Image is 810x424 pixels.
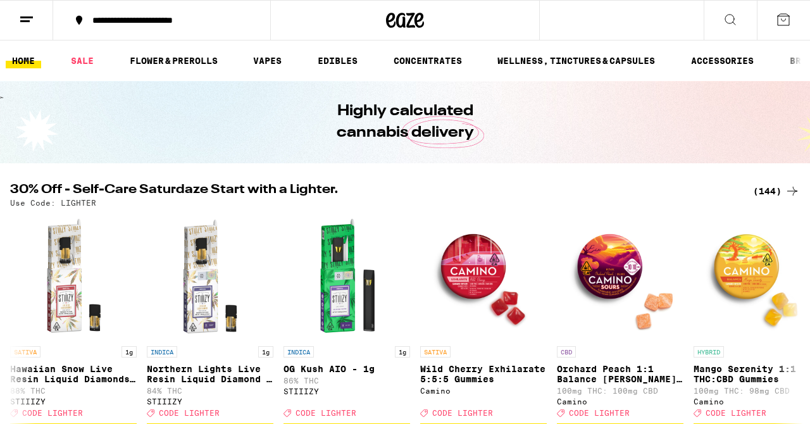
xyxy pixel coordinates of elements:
a: VAPES [247,53,288,68]
p: SATIVA [10,346,40,358]
img: STIIIZY - Northern Lights Live Resin Liquid Diamond - 1g [147,213,273,340]
span: CODE LIGHTER [706,409,766,417]
img: STIIIZY - Hawaiian Snow Live Resin Liquid Diamonds - 1g [10,213,137,340]
p: SATIVA [420,346,451,358]
img: STIIIZY - OG Kush AIO - 1g [283,213,410,340]
p: Use Code: LIGHTER [10,199,96,207]
p: Northern Lights Live Resin Liquid Diamond - 1g [147,364,273,384]
h2: 30% Off - Self-Care Saturdaze Start with a Lighter. [10,184,738,199]
a: CONCENTRATES [387,53,468,68]
div: STIIIZY [283,387,410,396]
p: CBD [557,346,576,358]
a: Open page for Wild Cherry Exhilarate 5:5:5 Gummies from Camino [420,213,547,423]
a: ACCESSORIES [685,53,760,68]
p: Hawaiian Snow Live Resin Liquid Diamonds - 1g [10,364,137,384]
div: Camino [420,387,547,395]
p: 1g [258,346,273,358]
span: CODE LIGHTER [159,409,220,417]
p: OG Kush AIO - 1g [283,364,410,374]
p: HYBRID [694,346,724,358]
a: Open page for Northern Lights Live Resin Liquid Diamond - 1g from STIIIZY [147,213,273,423]
a: (144) [753,184,800,199]
a: HOME [6,53,41,68]
p: INDICA [283,346,314,358]
div: STIIIZY [147,397,273,406]
span: CODE LIGHTER [22,409,83,417]
p: 1g [121,346,137,358]
p: 86% THC [283,377,410,385]
span: CODE LIGHTER [569,409,630,417]
a: Open page for OG Kush AIO - 1g from STIIIZY [283,213,410,423]
span: CODE LIGHTER [432,409,493,417]
div: Camino [557,397,683,406]
div: STIIIZY [10,397,137,406]
a: Open page for Orchard Peach 1:1 Balance Sours Gummies from Camino [557,213,683,423]
a: FLOWER & PREROLLS [123,53,224,68]
span: CODE LIGHTER [296,409,356,417]
a: SALE [65,53,100,68]
a: EDIBLES [311,53,364,68]
img: Camino - Orchard Peach 1:1 Balance Sours Gummies [557,213,683,340]
h1: Highly calculated cannabis delivery [301,101,509,144]
p: 84% THC [147,387,273,395]
a: WELLNESS, TINCTURES & CAPSULES [491,53,661,68]
a: Open page for Hawaiian Snow Live Resin Liquid Diamonds - 1g from STIIIZY [10,213,137,423]
p: Wild Cherry Exhilarate 5:5:5 Gummies [420,364,547,384]
p: 88% THC [10,387,137,395]
p: 100mg THC: 100mg CBD [557,387,683,395]
p: INDICA [147,346,177,358]
p: Orchard Peach 1:1 Balance [PERSON_NAME] Gummies [557,364,683,384]
p: 1g [395,346,410,358]
img: Camino - Wild Cherry Exhilarate 5:5:5 Gummies [420,213,547,340]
